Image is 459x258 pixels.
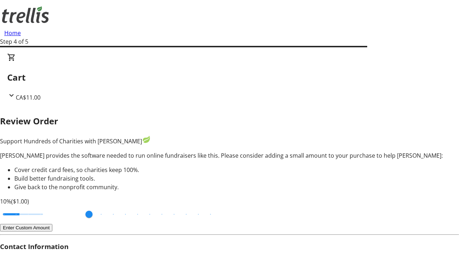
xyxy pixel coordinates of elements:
li: Cover credit card fees, so charities keep 100%. [14,166,459,174]
li: Build better fundraising tools. [14,174,459,183]
li: Give back to the nonprofit community. [14,183,459,191]
h2: Cart [7,71,452,84]
div: CartCA$11.00 [7,53,452,102]
span: CA$11.00 [16,94,41,101]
